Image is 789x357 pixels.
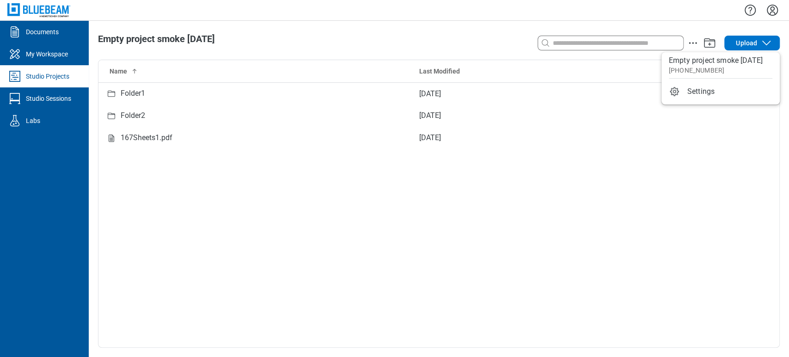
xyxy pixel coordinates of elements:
svg: My Workspace [7,47,22,62]
div: Studio Sessions [26,94,71,103]
button: Upload [724,36,780,50]
div: Last Modified [419,67,704,76]
ul: action-menu [661,52,780,105]
div: Labs [26,116,40,125]
td: [DATE] [412,127,711,149]
svg: Studio Projects [7,69,22,84]
div: My Workspace [26,49,68,59]
button: Add [702,36,717,50]
img: Bluebeam, Inc. [7,3,70,17]
td: [DATE] [412,82,711,105]
div: Settings [687,86,715,97]
svg: Studio Sessions [7,91,22,106]
button: action-menu [687,37,698,49]
div: Studio Projects [26,72,69,81]
div: [PHONE_NUMBER] [669,66,724,75]
td: [DATE] [412,105,711,127]
span: Empty project smoke [DATE] [98,33,215,44]
div: 167Sheets1.pdf [121,132,172,144]
button: Settings [765,2,780,18]
div: Documents [26,27,59,37]
table: Studio items table [98,60,779,149]
div: Folder1 [121,88,145,99]
div: Name [110,67,404,76]
span: Upload [736,38,757,48]
div: Folder2 [121,110,145,122]
svg: Documents [7,25,22,39]
svg: Labs [7,113,22,128]
div: Empty project smoke [DATE] [669,55,763,66]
